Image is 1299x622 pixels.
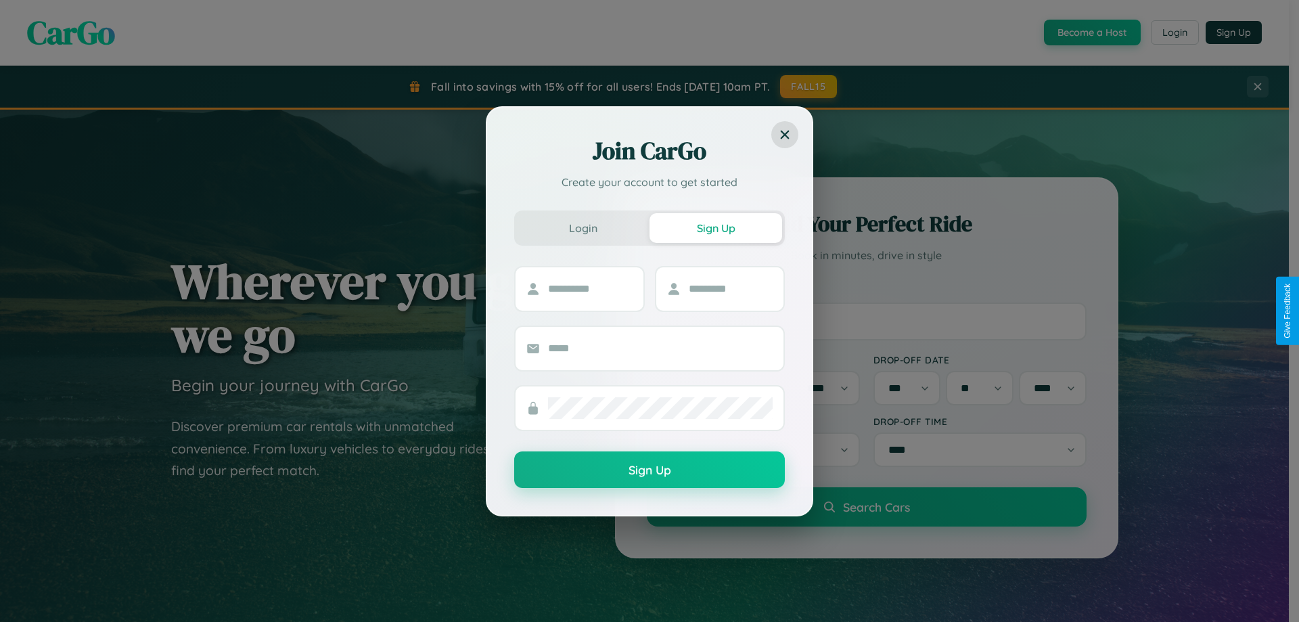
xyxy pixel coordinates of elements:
[517,213,649,243] button: Login
[649,213,782,243] button: Sign Up
[514,451,785,488] button: Sign Up
[1283,284,1292,338] div: Give Feedback
[514,135,785,167] h2: Join CarGo
[514,174,785,190] p: Create your account to get started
